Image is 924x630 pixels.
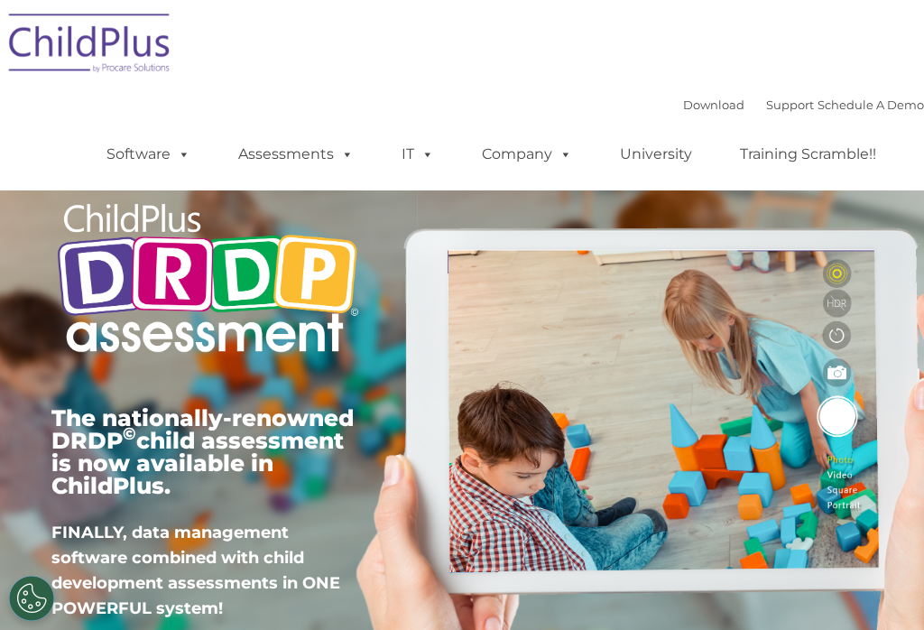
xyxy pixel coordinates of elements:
a: Support [766,97,814,112]
img: Copyright - DRDP Logo Light [51,185,364,375]
sup: © [123,423,136,444]
a: Training Scramble!! [722,136,894,172]
a: Assessments [220,136,372,172]
a: Schedule A Demo [818,97,924,112]
a: University [602,136,710,172]
a: Company [464,136,590,172]
a: IT [383,136,452,172]
font: | [683,97,924,112]
span: The nationally-renowned DRDP child assessment is now available in ChildPlus. [51,404,354,499]
button: Cookies Settings [9,576,54,621]
a: Software [88,136,208,172]
span: FINALLY, data management software combined with child development assessments in ONE POWERFUL sys... [51,523,340,618]
a: Download [683,97,744,112]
